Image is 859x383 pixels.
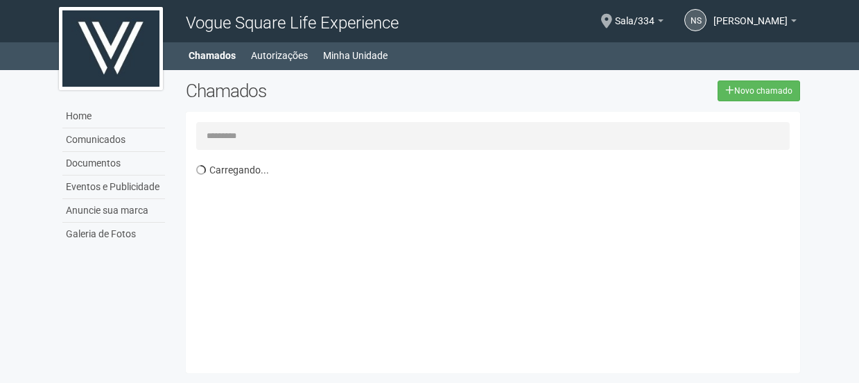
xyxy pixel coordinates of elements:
[615,17,663,28] a: Sala/334
[62,105,165,128] a: Home
[251,46,308,65] a: Autorizações
[62,176,165,199] a: Eventos e Publicidade
[615,2,654,26] span: Sala/334
[189,46,236,65] a: Chamados
[62,128,165,152] a: Comunicados
[718,80,800,101] a: Novo chamado
[62,199,165,223] a: Anuncie sua marca
[186,13,399,33] span: Vogue Square Life Experience
[323,46,388,65] a: Minha Unidade
[59,7,163,90] img: logo.jpg
[62,223,165,246] a: Galeria de Fotos
[186,80,430,101] h2: Chamados
[684,9,706,31] a: NS
[62,152,165,176] a: Documentos
[196,157,801,363] div: Carregando...
[713,17,797,28] a: [PERSON_NAME]
[713,2,788,26] span: Nauara Silva Machado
